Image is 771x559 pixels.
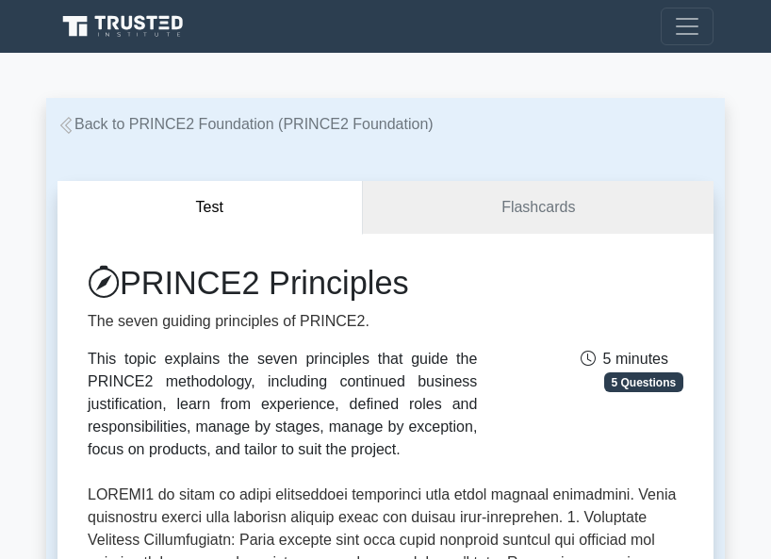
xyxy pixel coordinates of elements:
[88,264,477,303] h1: PRINCE2 Principles
[57,116,434,132] a: Back to PRINCE2 Foundation (PRINCE2 Foundation)
[363,181,714,235] a: Flashcards
[661,8,714,45] button: Toggle navigation
[581,351,668,367] span: 5 minutes
[88,348,477,461] div: This topic explains the seven principles that guide the PRINCE2 methodology, including continued ...
[88,310,477,333] p: The seven guiding principles of PRINCE2.
[57,181,363,235] button: Test
[604,372,683,391] span: 5 Questions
